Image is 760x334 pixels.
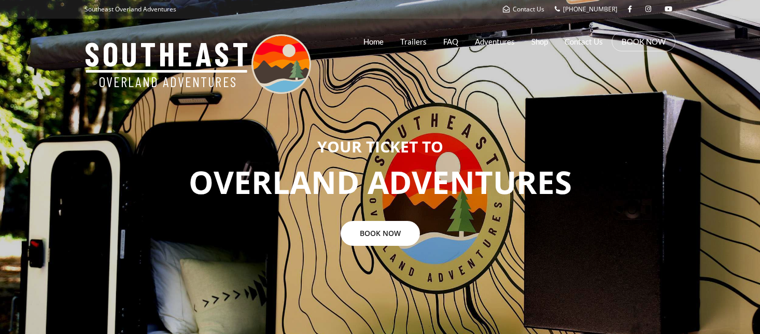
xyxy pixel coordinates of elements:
h3: YOUR TICKET TO [8,138,752,155]
a: BOOK NOW [341,221,420,246]
a: FAQ [443,29,458,54]
a: Adventures [475,29,515,54]
a: Contact Us [503,5,544,13]
p: Southeast Overland Adventures [85,3,176,16]
span: [PHONE_NUMBER] [563,5,617,13]
a: Home [363,29,384,54]
a: [PHONE_NUMBER] [555,5,617,13]
a: BOOK NOW [622,36,666,47]
span: Contact Us [513,5,544,13]
p: OVERLAND ADVENTURES [8,160,752,205]
a: Shop [531,29,548,54]
a: Contact Us [565,29,603,54]
a: Trailers [400,29,427,54]
img: Southeast Overland Adventures [85,34,311,94]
